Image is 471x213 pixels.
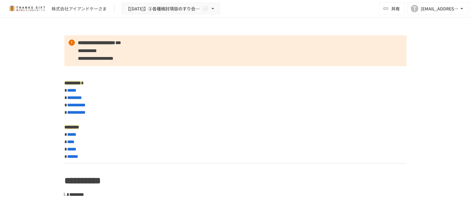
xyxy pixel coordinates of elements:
div: T [411,5,418,12]
span: 共有 [391,5,400,12]
div: [EMAIL_ADDRESS][DOMAIN_NAME] [421,5,459,13]
span: 【[DATE]】②各種検討項目のすり合わせ/ THANKS GIFTキックオフMTG [126,5,201,13]
button: T[EMAIL_ADDRESS][DOMAIN_NAME] [407,2,469,15]
div: 株式会社アイアンドケーさま [52,6,107,12]
button: 【[DATE]】②各種検討項目のすり合わせ/ THANKS GIFTキックオフMTG [122,3,220,15]
button: 共有 [379,2,405,15]
img: mMP1OxWUAhQbsRWCurg7vIHe5HqDpP7qZo7fRoNLXQh [7,4,47,13]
